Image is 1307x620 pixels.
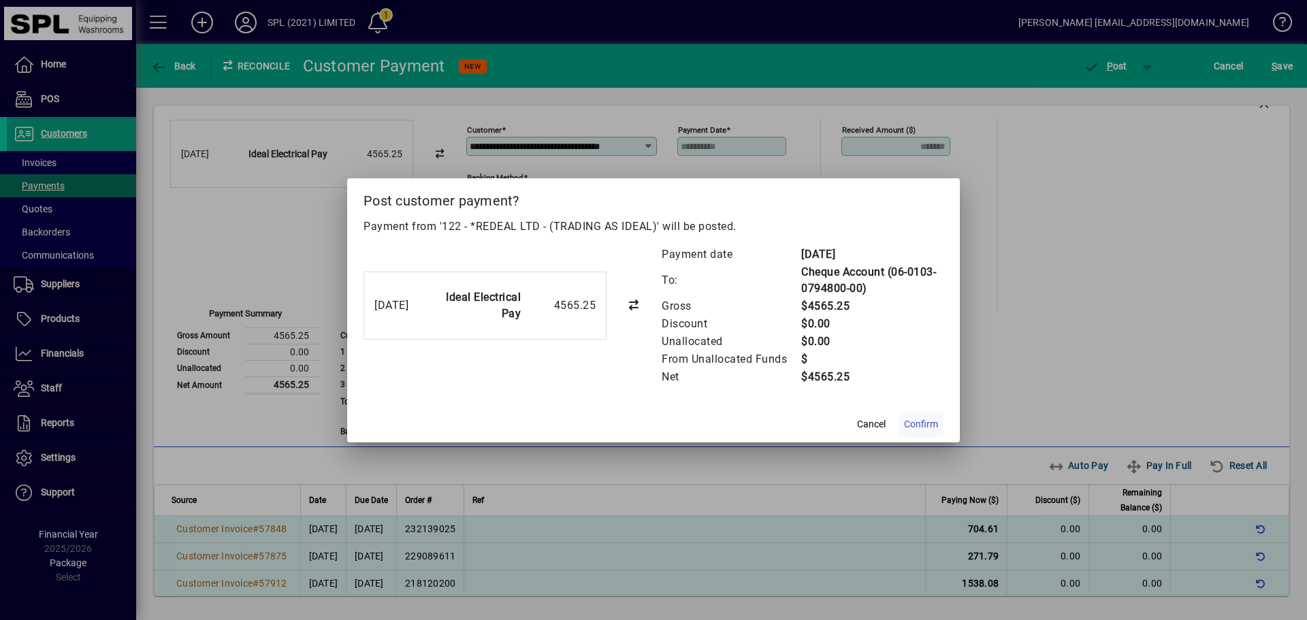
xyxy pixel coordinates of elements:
td: $4565.25 [801,297,943,315]
td: Payment date [661,246,801,263]
button: Confirm [899,412,943,437]
button: Cancel [850,412,893,437]
strong: Ideal Electrical Pay [446,291,521,320]
p: Payment from '122 - *REDEAL LTD - (TRADING AS IDEAL)' will be posted. [364,218,943,235]
span: Cancel [857,417,886,431]
td: [DATE] [801,246,943,263]
td: $0.00 [801,315,943,333]
td: Unallocated [661,333,801,350]
td: $0.00 [801,333,943,350]
h2: Post customer payment? [347,178,960,218]
td: Net [661,368,801,386]
div: [DATE] [374,297,423,314]
td: Discount [661,315,801,333]
div: 4565.25 [528,297,596,314]
td: $4565.25 [801,368,943,386]
td: $ [801,350,943,368]
td: From Unallocated Funds [661,350,801,368]
td: Cheque Account (06-0103-0794800-00) [801,263,943,297]
td: Gross [661,297,801,315]
td: To: [661,263,801,297]
span: Confirm [904,417,938,431]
